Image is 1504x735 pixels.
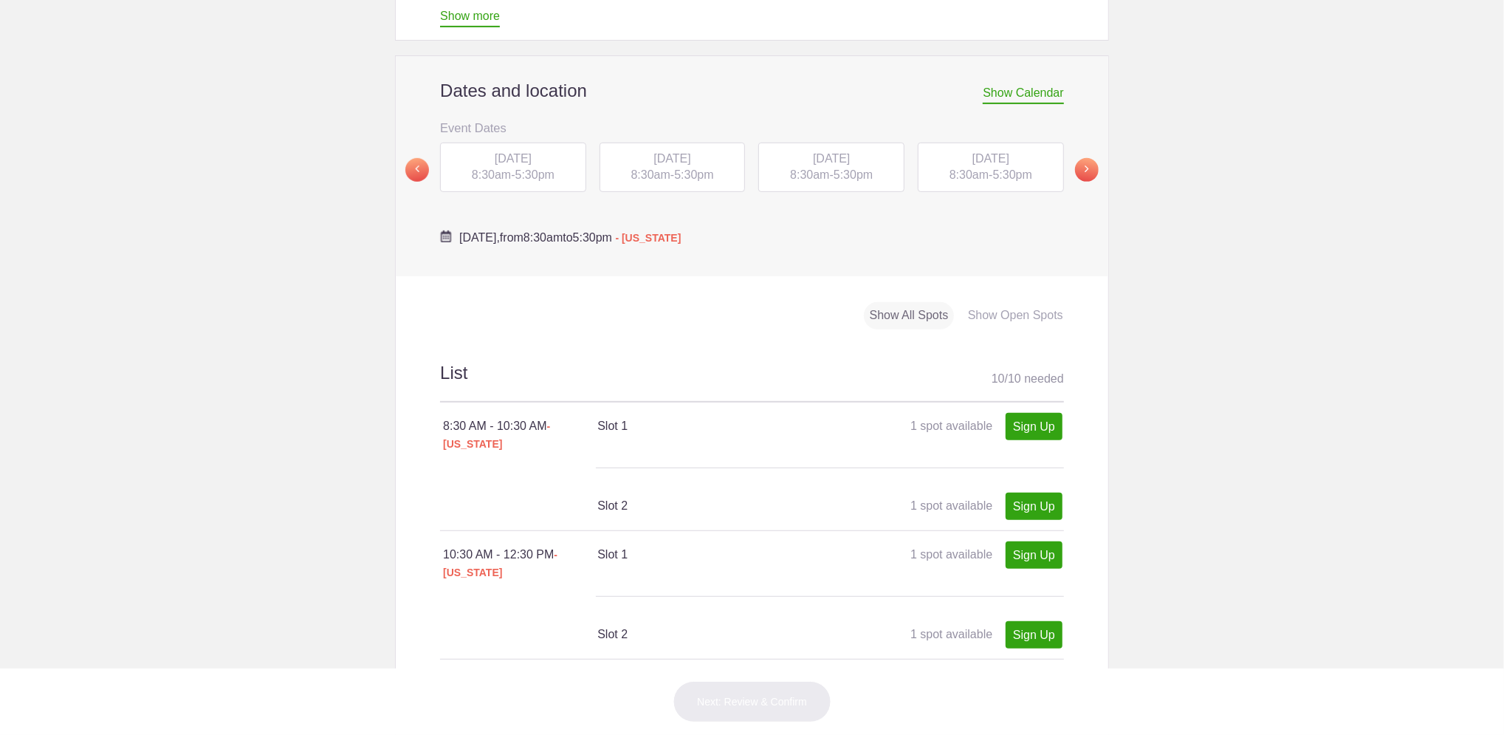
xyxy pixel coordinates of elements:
span: 1 spot available [910,499,992,512]
span: 8:30am [790,168,829,181]
a: Sign Up [1006,541,1062,569]
span: [DATE] [653,152,690,165]
h4: Slot 1 [597,546,829,564]
span: 8:30am [472,168,511,181]
div: - [440,143,586,193]
span: 8:30am [950,168,989,181]
div: - [600,143,746,193]
span: from to [459,231,681,244]
img: Cal purple [440,230,452,242]
div: - [758,143,904,193]
a: Sign Up [1006,413,1062,440]
div: - [918,143,1064,193]
h3: Event Dates [440,117,1064,139]
span: / [1005,372,1008,385]
span: 8:30am [523,231,563,244]
span: [DATE], [459,231,500,244]
h4: Slot 2 [597,497,829,515]
span: 1 spot available [910,548,992,561]
span: 5:30pm [515,168,554,181]
div: 10 10 needed [992,368,1064,390]
span: 5:30pm [993,168,1032,181]
span: - [US_STATE] [616,232,681,244]
span: 5:30pm [834,168,873,181]
div: 10:30 AM - 12:30 PM [443,546,597,581]
button: [DATE] 8:30am-5:30pm [917,142,1065,194]
span: - [US_STATE] [443,549,557,578]
span: 8:30am [631,168,670,181]
button: [DATE] 8:30am-5:30pm [439,142,587,194]
h2: Dates and location [440,80,1064,102]
span: 1 spot available [910,420,992,432]
span: 5:30pm [674,168,713,181]
button: [DATE] 8:30am-5:30pm [758,142,905,194]
div: Show All Spots [864,302,955,329]
button: [DATE] 8:30am-5:30pm [599,142,746,194]
h4: Slot 2 [597,626,829,643]
span: Show Calendar [983,86,1063,104]
a: Show more [440,10,500,27]
h4: Slot 1 [597,417,829,435]
span: [DATE] [495,152,532,165]
div: 8:30 AM - 10:30 AM [443,417,597,453]
a: Sign Up [1006,621,1062,649]
span: 1 spot available [910,628,992,640]
span: [DATE] [972,152,1009,165]
button: Next: Review & Confirm [673,681,831,722]
span: - [US_STATE] [443,420,550,450]
span: [DATE] [813,152,850,165]
span: 5:30pm [573,231,612,244]
h2: List [440,360,1064,403]
a: Sign Up [1006,493,1062,520]
div: Show Open Spots [962,302,1069,329]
